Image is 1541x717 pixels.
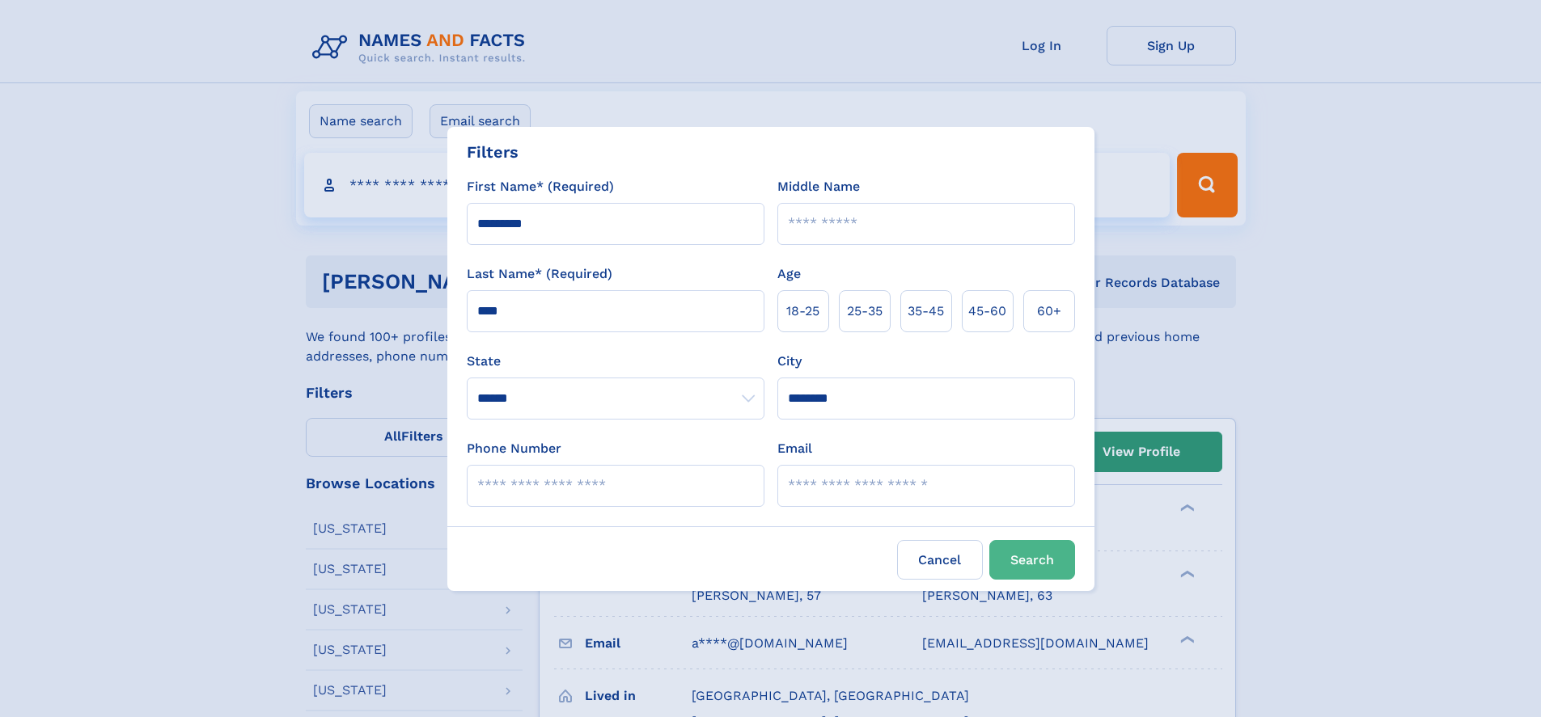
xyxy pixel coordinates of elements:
[777,439,812,458] label: Email
[467,177,614,196] label: First Name* (Required)
[968,302,1006,321] span: 45‑60
[847,302,883,321] span: 25‑35
[467,264,612,284] label: Last Name* (Required)
[467,352,764,371] label: State
[777,264,801,284] label: Age
[777,177,860,196] label: Middle Name
[467,140,519,164] div: Filters
[897,540,983,580] label: Cancel
[908,302,944,321] span: 35‑45
[467,439,561,458] label: Phone Number
[786,302,819,321] span: 18‑25
[1037,302,1061,321] span: 60+
[777,352,802,371] label: City
[989,540,1075,580] button: Search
